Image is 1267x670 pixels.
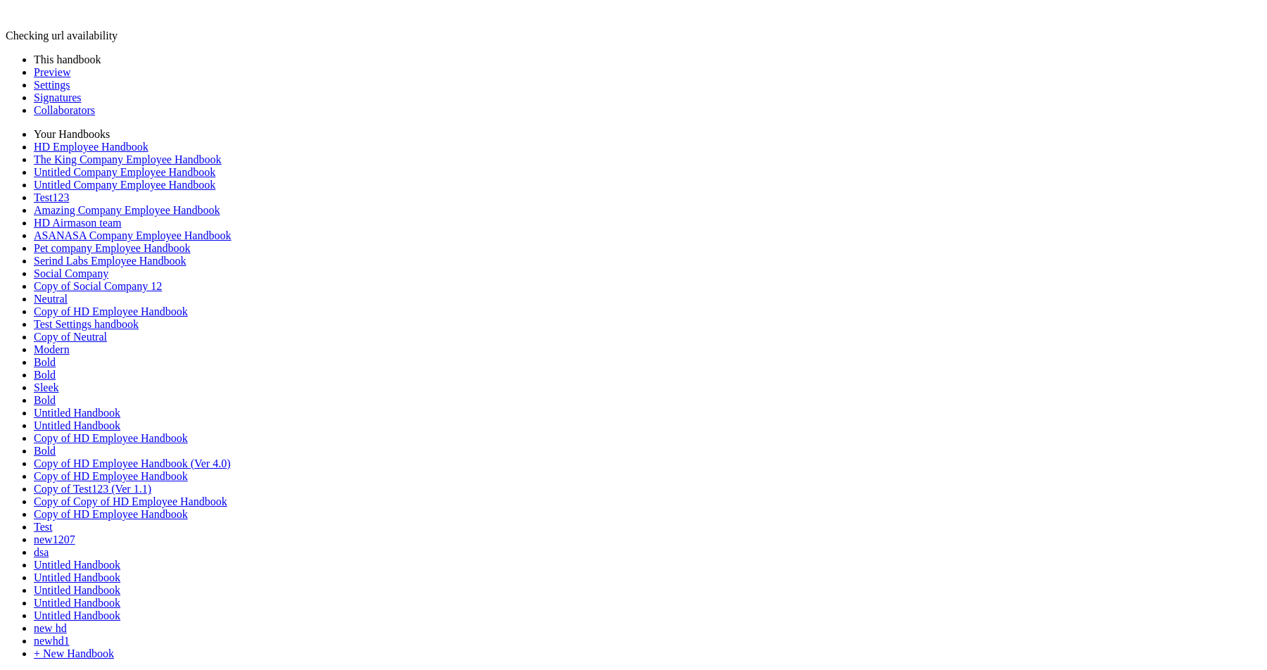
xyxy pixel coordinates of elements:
[34,179,215,191] a: Untitled Company Employee Handbook
[34,191,69,203] a: Test123
[34,609,120,621] a: Untitled Handbook
[34,432,188,444] a: Copy of HD Employee Handbook
[34,483,151,495] a: Copy of Test123 (Ver 1.1)
[34,571,120,583] a: Untitled Handbook
[34,457,231,469] a: Copy of HD Employee Handbook (Ver 4.0)
[6,30,118,42] span: Checking url availability
[34,79,70,91] a: Settings
[34,91,82,103] a: Signatures
[34,229,231,241] a: ASANASA Company Employee Handbook
[34,128,1261,141] li: Your Handbooks
[34,381,59,393] a: Sleek
[34,445,56,457] a: Bold
[34,546,49,558] a: dsa
[34,495,227,507] a: Copy of Copy of HD Employee Handbook
[34,280,162,292] a: Copy of Social Company 12
[34,217,121,229] a: HD Airmason team
[34,331,107,343] a: Copy of Neutral
[34,521,52,533] a: Test
[34,597,120,609] a: Untitled Handbook
[34,584,120,596] a: Untitled Handbook
[34,647,114,659] a: + New Handbook
[34,419,120,431] a: Untitled Handbook
[34,508,188,520] a: Copy of HD Employee Handbook
[34,166,215,178] a: Untitled Company Employee Handbook
[34,53,1261,66] li: This handbook
[34,204,220,216] a: Amazing Company Employee Handbook
[34,255,186,267] a: Serind Labs Employee Handbook
[34,369,56,381] a: Bold
[34,635,70,647] a: newhd1
[34,141,149,153] a: HD Employee Handbook
[34,104,95,116] a: Collaborators
[34,533,75,545] a: new1207
[34,293,68,305] a: Neutral
[34,318,139,330] a: Test Settings handbook
[34,394,56,406] a: Bold
[34,622,67,634] a: new hd
[34,559,120,571] a: Untitled Handbook
[34,153,222,165] a: The King Company Employee Handbook
[34,407,120,419] a: Untitled Handbook
[34,66,70,78] a: Preview
[34,356,56,368] a: Bold
[34,242,191,254] a: Pet company Employee Handbook
[34,267,108,279] a: Social Company
[34,343,70,355] a: Modern
[34,305,188,317] a: Copy of HD Employee Handbook
[34,470,188,482] a: Copy of HD Employee Handbook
